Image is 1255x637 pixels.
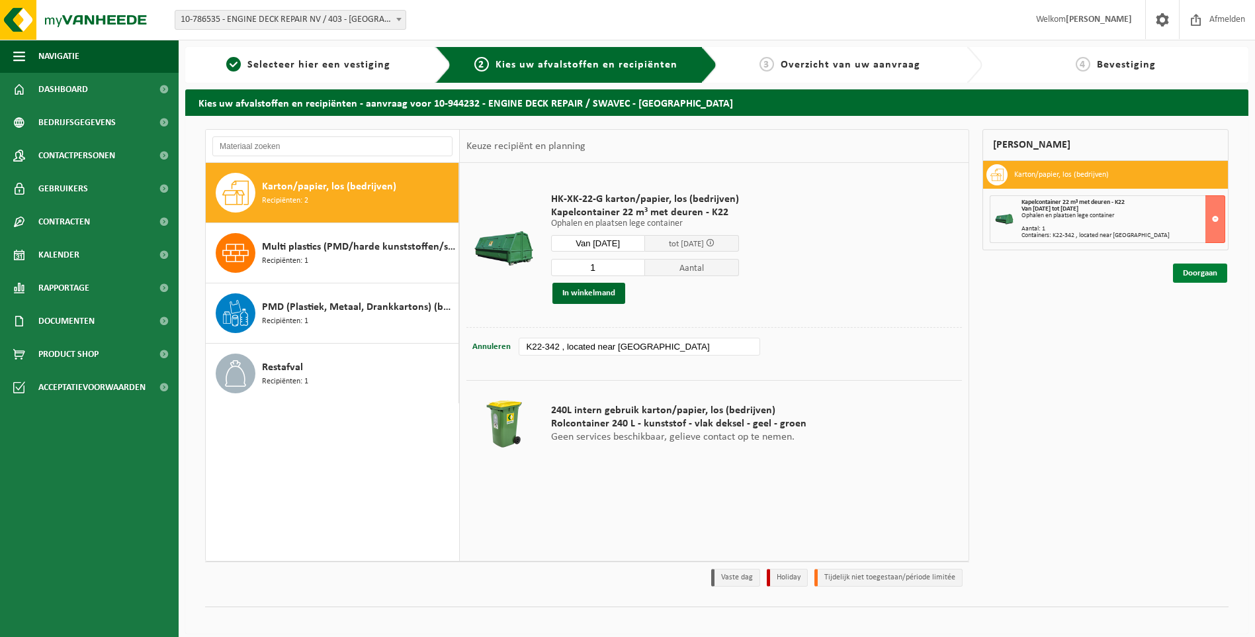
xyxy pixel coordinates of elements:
[1021,232,1225,239] div: Containers: K22-342 , located near [GEOGRAPHIC_DATA]
[262,255,308,268] span: Recipiënten: 1
[519,338,759,356] input: bv. C10-005
[1021,213,1225,219] div: Ophalen en plaatsen lege container
[711,569,760,587] li: Vaste dag
[38,305,95,338] span: Documenten
[38,271,89,305] span: Rapportage
[645,259,739,276] span: Aantal
[982,129,1229,161] div: [PERSON_NAME]
[551,219,739,228] p: Ophalen en plaatsen lege container
[1076,57,1090,72] span: 4
[552,283,625,304] button: In winkelmand
[262,195,308,207] span: Recipiënten: 2
[262,239,455,255] span: Multi plastics (PMD/harde kunststoffen/spanbanden/EPS/folie naturel/folie gemengd)
[262,375,308,388] span: Recipiënten: 1
[781,60,920,70] span: Overzicht van uw aanvraag
[206,163,459,223] button: Karton/papier, los (bedrijven) Recipiënten: 2
[226,57,241,72] span: 1
[551,193,739,206] span: HK-XK-22-G karton/papier, los (bedrijven)
[1021,226,1225,232] div: Aantal: 1
[262,299,455,315] span: PMD (Plastiek, Metaal, Drankkartons) (bedrijven)
[206,283,459,344] button: PMD (Plastiek, Metaal, Drankkartons) (bedrijven) Recipiënten: 1
[262,179,396,195] span: Karton/papier, los (bedrijven)
[38,106,116,139] span: Bedrijfsgegevens
[262,315,308,328] span: Recipiënten: 1
[1097,60,1156,70] span: Bevestiging
[38,371,146,404] span: Acceptatievoorwaarden
[551,206,739,219] span: Kapelcontainer 22 m³ met deuren - K22
[551,404,806,417] span: 240L intern gebruik karton/papier, los (bedrijven)
[474,57,489,72] span: 2
[38,73,88,106] span: Dashboard
[1066,15,1132,24] strong: [PERSON_NAME]
[38,205,90,238] span: Contracten
[669,240,704,248] span: tot [DATE]
[1021,205,1078,213] strong: Van [DATE] tot [DATE]
[38,172,88,205] span: Gebruikers
[1021,199,1125,206] span: Kapelcontainer 22 m³ met deuren - K22
[175,11,406,29] span: 10-786535 - ENGINE DECK REPAIR NV / 403 - ANTWERPEN
[471,338,512,356] button: Annuleren
[460,130,592,163] div: Keuze recipiënt en planning
[38,139,115,172] span: Contactpersonen
[1173,264,1227,283] a: Doorgaan
[1014,164,1109,185] h3: Karton/papier, los (bedrijven)
[496,60,677,70] span: Kies uw afvalstoffen en recipiënten
[551,417,806,430] span: Rolcontainer 240 L - kunststof - vlak deksel - geel - groen
[185,89,1248,115] h2: Kies uw afvalstoffen en recipiënten - aanvraag voor 10-944232 - ENGINE DECK REPAIR / SWAVEC - [GE...
[38,238,79,271] span: Kalender
[759,57,774,72] span: 3
[767,569,808,587] li: Holiday
[175,10,406,30] span: 10-786535 - ENGINE DECK REPAIR NV / 403 - ANTWERPEN
[212,136,453,156] input: Materiaal zoeken
[38,40,79,73] span: Navigatie
[544,391,813,457] div: Geen services beschikbaar, gelieve contact op te nemen.
[192,57,425,73] a: 1Selecteer hier een vestiging
[551,235,645,252] input: Selecteer datum
[262,360,303,375] span: Restafval
[38,338,99,371] span: Product Shop
[206,223,459,283] button: Multi plastics (PMD/harde kunststoffen/spanbanden/EPS/folie naturel/folie gemengd) Recipiënten: 1
[247,60,390,70] span: Selecteer hier een vestiging
[206,344,459,403] button: Restafval Recipiënten: 1
[814,569,963,587] li: Tijdelijk niet toegestaan/période limitée
[472,342,511,351] span: Annuleren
